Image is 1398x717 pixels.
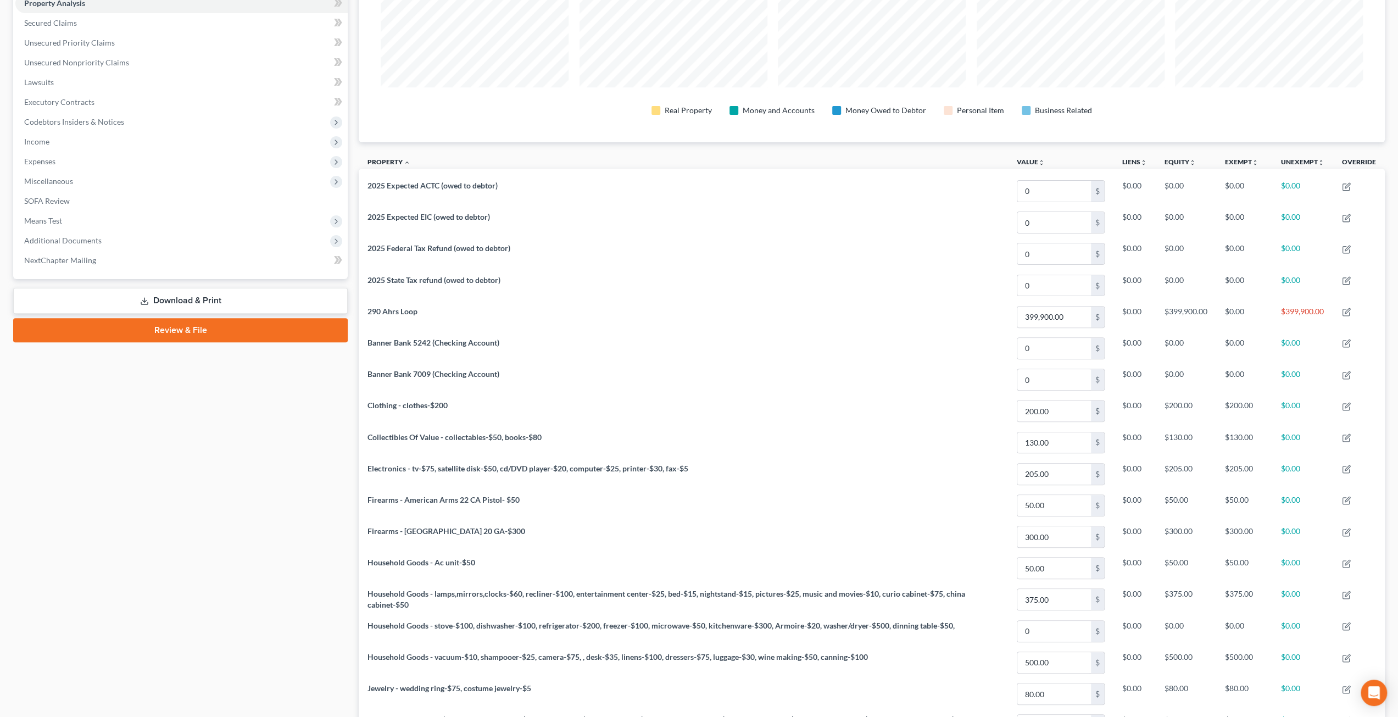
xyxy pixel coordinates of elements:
a: Review & File [13,318,348,342]
a: Equityunfold_more [1165,158,1196,166]
span: Household Goods - stove-$100, dishwasher-$100, refrigerator-$200, freezer-$100, microwave-$50, ki... [367,621,955,630]
td: $0.00 [1216,364,1272,395]
input: 0.00 [1017,212,1091,233]
td: $50.00 [1216,553,1272,584]
td: $0.00 [1113,521,1156,552]
input: 0.00 [1017,558,1091,579]
a: Unsecured Nonpriority Claims [15,53,348,73]
div: Open Intercom Messenger [1361,680,1387,706]
span: Additional Documents [24,236,102,245]
div: $ [1091,464,1104,485]
td: $0.00 [1113,364,1156,395]
span: 2025 Expected ACTC (owed to debtor) [367,181,498,190]
td: $0.00 [1156,270,1216,301]
td: $50.00 [1156,490,1216,521]
span: Means Test [24,216,62,225]
td: $0.00 [1216,615,1272,647]
td: $0.00 [1156,175,1216,207]
span: Unsecured Nonpriority Claims [24,58,129,67]
td: $0.00 [1272,207,1333,238]
span: 2025 State Tax refund (owed to debtor) [367,275,500,285]
span: 2025 Federal Tax Refund (owed to debtor) [367,243,510,253]
td: $399,900.00 [1156,301,1216,332]
td: $0.00 [1272,364,1333,395]
div: Real Property [665,105,712,116]
td: $0.00 [1272,490,1333,521]
td: $0.00 [1113,207,1156,238]
i: expand_less [404,159,410,166]
span: Executory Contracts [24,97,94,107]
td: $0.00 [1113,301,1156,332]
span: Codebtors Insiders & Notices [24,117,124,126]
span: Collectibles Of Value - collectables-$50, books-$80 [367,432,542,442]
div: Business Related [1035,105,1092,116]
td: $200.00 [1156,396,1216,427]
div: Money Owed to Debtor [845,105,926,116]
span: Clothing - clothes-$200 [367,401,448,410]
span: Banner Bank 7009 (Checking Account) [367,369,499,379]
input: 0.00 [1017,652,1091,673]
td: $0.00 [1156,364,1216,395]
span: Firearms - [GEOGRAPHIC_DATA] 20 GA-$300 [367,526,525,536]
a: Unexemptunfold_more [1281,158,1324,166]
span: Electronics - tv-$75, satellite disk-$50, cd/DVD player-$20, computer-$25, printer-$30, fax-$5 [367,464,688,473]
a: Lawsuits [15,73,348,92]
td: $0.00 [1113,175,1156,207]
td: $0.00 [1272,270,1333,301]
span: 290 Ahrs Loop [367,307,417,316]
div: $ [1091,432,1104,453]
i: unfold_more [1038,159,1045,166]
td: $0.00 [1156,238,1216,270]
input: 0.00 [1017,338,1091,359]
a: Download & Print [13,288,348,314]
td: $0.00 [1216,332,1272,364]
td: $80.00 [1216,679,1272,710]
div: $ [1091,338,1104,359]
div: $ [1091,652,1104,673]
td: $0.00 [1113,647,1156,678]
i: unfold_more [1318,159,1324,166]
input: 0.00 [1017,369,1091,390]
div: $ [1091,181,1104,202]
td: $0.00 [1272,238,1333,270]
td: $0.00 [1272,396,1333,427]
a: SOFA Review [15,191,348,211]
div: Money and Accounts [743,105,815,116]
input: 0.00 [1017,307,1091,327]
td: $399,900.00 [1272,301,1333,332]
td: $0.00 [1113,427,1156,458]
td: $0.00 [1156,332,1216,364]
input: 0.00 [1017,181,1091,202]
span: Expenses [24,157,55,166]
td: $0.00 [1216,270,1272,301]
td: $0.00 [1216,207,1272,238]
a: Liensunfold_more [1122,158,1147,166]
span: Firearms - American Arms 22 CA Pistol- $50 [367,495,520,504]
input: 0.00 [1017,464,1091,485]
a: Unsecured Priority Claims [15,33,348,53]
td: $0.00 [1272,553,1333,584]
a: Secured Claims [15,13,348,33]
span: Unsecured Priority Claims [24,38,115,47]
td: $0.00 [1272,521,1333,552]
a: Valueunfold_more [1017,158,1045,166]
span: Banner Bank 5242 (Checking Account) [367,338,499,347]
i: unfold_more [1140,159,1147,166]
input: 0.00 [1017,683,1091,704]
td: $0.00 [1113,458,1156,490]
td: $0.00 [1272,615,1333,647]
div: $ [1091,683,1104,704]
div: $ [1091,401,1104,421]
td: $500.00 [1156,647,1216,678]
input: 0.00 [1017,526,1091,547]
td: $0.00 [1156,207,1216,238]
span: Lawsuits [24,77,54,87]
td: $0.00 [1272,458,1333,490]
span: Income [24,137,49,146]
td: $0.00 [1156,615,1216,647]
div: $ [1091,307,1104,327]
div: $ [1091,275,1104,296]
input: 0.00 [1017,401,1091,421]
td: $0.00 [1113,553,1156,584]
td: $0.00 [1272,647,1333,678]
